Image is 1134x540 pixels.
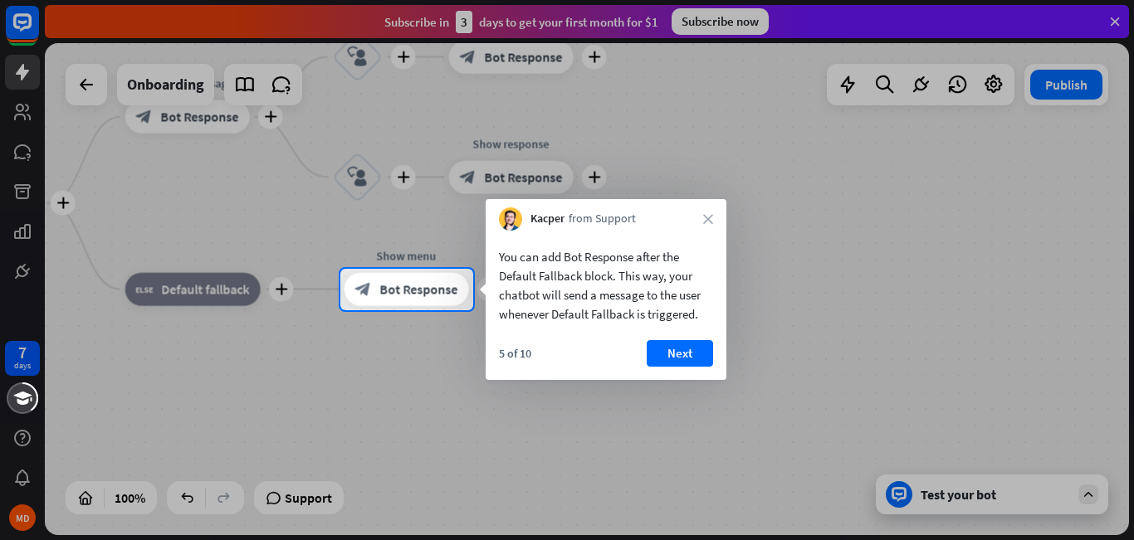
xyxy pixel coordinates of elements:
[703,214,713,224] i: close
[499,247,713,324] div: You can add Bot Response after the Default Fallback block. This way, your chatbot will send a mes...
[499,346,531,361] div: 5 of 10
[13,7,63,56] button: Open LiveChat chat widget
[647,340,713,367] button: Next
[380,281,458,298] span: Bot Response
[530,211,565,227] span: Kacper
[355,281,372,298] i: block_bot_response
[569,211,636,227] span: from Support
